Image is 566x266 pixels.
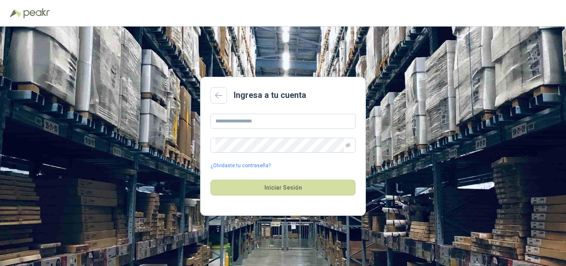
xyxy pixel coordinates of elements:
img: Logo [10,9,22,17]
span: eye-invisible [346,143,351,148]
h2: Ingresa a tu cuenta [234,89,306,102]
a: ¿Olvidaste tu contraseña? [210,162,271,170]
img: Peakr [23,8,50,18]
button: Iniciar Sesión [210,180,356,195]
